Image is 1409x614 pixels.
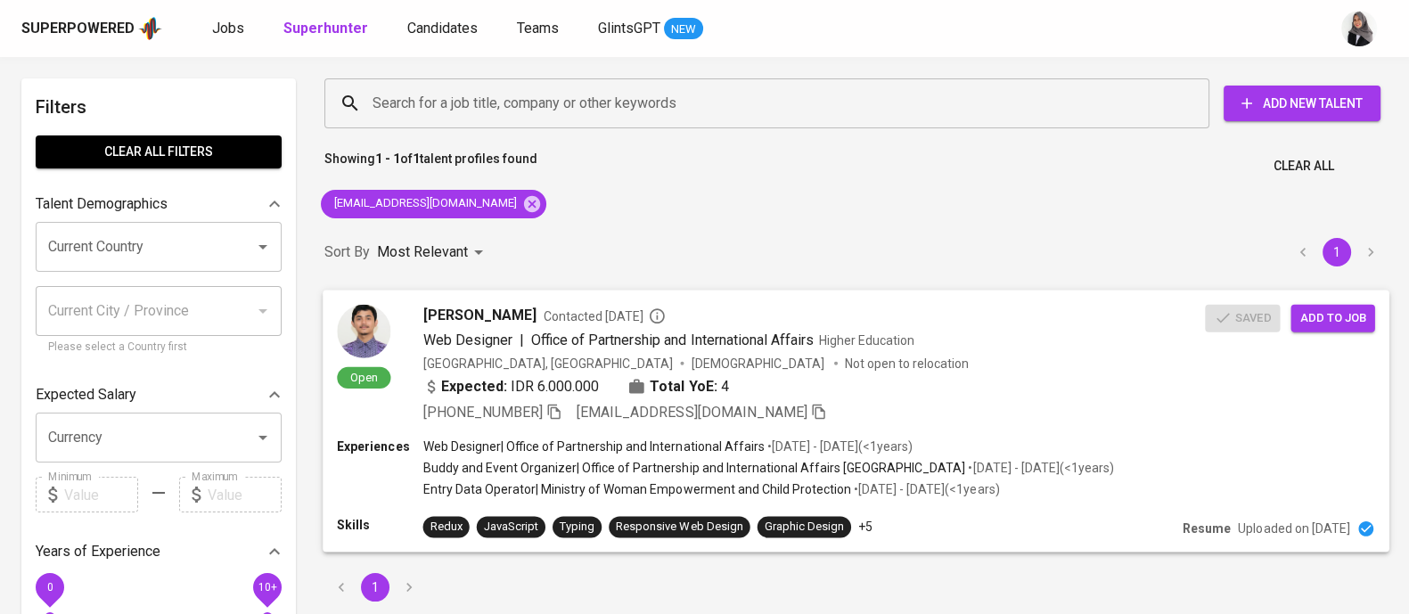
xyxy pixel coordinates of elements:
img: app logo [138,15,162,42]
p: Buddy and Event Organizer | Office of Partnership and International Affairs [GEOGRAPHIC_DATA] [423,459,966,477]
span: [PHONE_NUMBER] [423,403,543,420]
input: Value [64,477,138,512]
p: Please select a Country first [48,339,269,356]
p: Showing of talent profiles found [324,150,537,183]
div: JavaScript [484,519,538,536]
span: Clear All [1274,155,1334,177]
span: GlintsGPT [598,20,660,37]
b: 1 [413,151,420,166]
div: [GEOGRAPHIC_DATA], [GEOGRAPHIC_DATA] [423,354,674,372]
span: [EMAIL_ADDRESS][DOMAIN_NAME] [577,403,807,420]
b: Total YoE: [650,375,717,397]
a: Teams [517,18,562,40]
div: Years of Experience [36,534,282,569]
p: Sort By [324,242,370,263]
img: sinta.windasari@glints.com [1341,11,1377,46]
a: Superhunter [283,18,372,40]
div: Superpowered [21,19,135,39]
p: • [DATE] - [DATE] ( <1 years ) [765,438,913,455]
div: Redux [430,519,463,536]
input: Value [208,477,282,512]
span: Office of Partnership and International Affairs [531,331,814,348]
h6: Filters [36,93,282,121]
button: page 1 [361,573,389,602]
span: NEW [664,20,703,38]
b: Expected: [441,375,507,397]
p: Talent Demographics [36,193,168,215]
p: Experiences [337,438,422,455]
nav: pagination navigation [324,573,426,602]
span: 0 [46,581,53,594]
button: Clear All [1266,150,1341,183]
nav: pagination navigation [1286,238,1388,266]
span: [EMAIL_ADDRESS][DOMAIN_NAME] [321,195,528,212]
div: Typing [560,519,594,536]
span: Contacted [DATE] [544,307,666,324]
p: • [DATE] - [DATE] ( <1 years ) [851,480,999,498]
p: Web Designer | Office of Partnership and International Affairs [423,438,765,455]
b: 1 - 1 [375,151,400,166]
span: 10+ [258,581,276,594]
p: Expected Salary [36,384,136,405]
p: Uploaded on [DATE] [1238,520,1349,537]
div: Talent Demographics [36,186,282,222]
button: Clear All filters [36,135,282,168]
span: Teams [517,20,559,37]
span: | [520,329,524,350]
p: • [DATE] - [DATE] ( <1 years ) [965,459,1113,477]
img: b7c226e3fdd8ff9d338d4041630f3341.jpg [337,304,390,357]
div: Graphic Design [765,519,844,536]
a: GlintsGPT NEW [598,18,703,40]
p: Not open to relocation [845,354,969,372]
b: Superhunter [283,20,368,37]
p: Skills [337,516,422,534]
span: 4 [721,375,729,397]
span: Higher Education [819,332,914,347]
span: Web Designer [423,331,512,348]
a: Superpoweredapp logo [21,15,162,42]
p: Years of Experience [36,541,160,562]
div: [EMAIL_ADDRESS][DOMAIN_NAME] [321,190,546,218]
div: Expected Salary [36,377,282,413]
a: Jobs [212,18,248,40]
span: [DEMOGRAPHIC_DATA] [691,354,826,372]
span: Open [343,369,385,384]
button: Open [250,425,275,450]
a: Candidates [407,18,481,40]
a: Open[PERSON_NAME]Contacted [DATE]Web Designer|Office of Partnership and International AffairsHigh... [324,291,1388,552]
span: Add to job [1299,307,1365,328]
button: Add to job [1290,304,1374,332]
p: +5 [858,518,872,536]
button: Add New Talent [1224,86,1380,121]
p: Most Relevant [377,242,468,263]
p: Resume [1183,520,1231,537]
div: Most Relevant [377,236,489,269]
div: IDR 6.000.000 [423,375,600,397]
button: Open [250,234,275,259]
span: Add New Talent [1238,93,1366,115]
span: Clear All filters [50,141,267,163]
span: [PERSON_NAME] [423,304,537,325]
p: Entry Data Operator | Ministry of Woman Empowerment and Child Protection [423,480,851,498]
div: Responsive Web Design [616,519,742,536]
button: page 1 [1323,238,1351,266]
span: Jobs [212,20,244,37]
span: Candidates [407,20,478,37]
svg: By Batam recruiter [648,307,666,324]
